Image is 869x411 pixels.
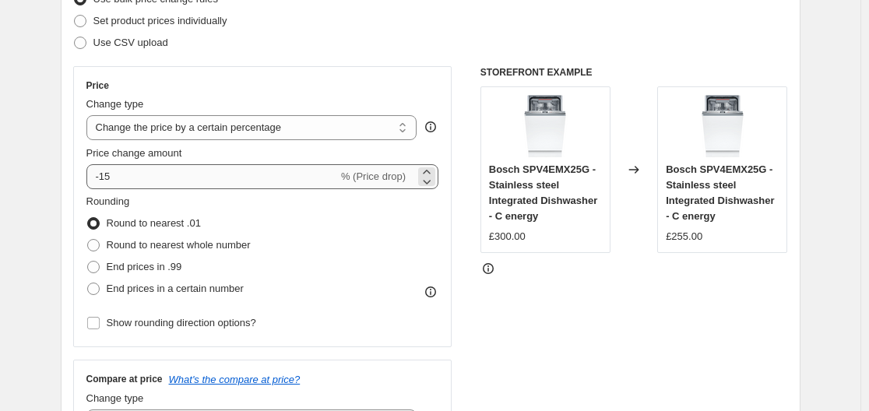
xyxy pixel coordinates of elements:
img: frame_13_-_2024-05-30t130738.856_80x.png [514,95,576,157]
span: End prices in .99 [107,261,182,272]
span: Change type [86,98,144,110]
div: £255.00 [666,229,702,244]
span: Change type [86,392,144,404]
input: -15 [86,164,338,189]
span: Rounding [86,195,130,207]
span: Round to nearest whole number [107,239,251,251]
span: Bosch SPV4EMX25G - Stainless steel Integrated Dishwasher - C energy [489,163,597,222]
h3: Compare at price [86,373,163,385]
span: Show rounding direction options? [107,317,256,328]
span: Use CSV upload [93,37,168,48]
span: % (Price drop) [341,170,406,182]
span: Price change amount [86,147,182,159]
h3: Price [86,79,109,92]
span: End prices in a certain number [107,283,244,294]
h6: STOREFRONT EXAMPLE [480,66,788,79]
span: Set product prices individually [93,15,227,26]
div: help [423,119,438,135]
span: Round to nearest .01 [107,217,201,229]
img: frame_13_-_2024-05-30t130738.856_80x.png [691,95,754,157]
span: Bosch SPV4EMX25G - Stainless steel Integrated Dishwasher - C energy [666,163,774,222]
div: £300.00 [489,229,526,244]
button: What's the compare at price? [169,374,301,385]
